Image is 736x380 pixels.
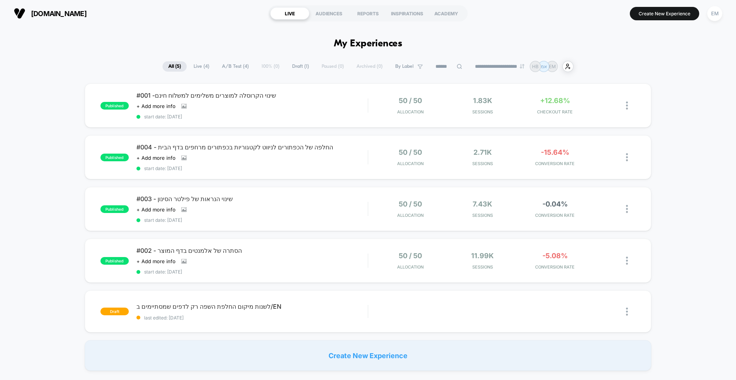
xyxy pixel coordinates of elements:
span: לשנות מיקום החלפת השפה רק לדפים שמסתיימים ב/EN [136,303,368,310]
div: ACADEMY [427,7,466,20]
span: -15.64% [541,148,569,156]
img: close [626,102,628,110]
span: #003 - שינוי הנראות של פילטר הסינון [136,195,368,203]
img: close [626,153,628,161]
span: [DOMAIN_NAME] [31,10,87,18]
div: INSPIRATIONS [388,7,427,20]
span: start date: [DATE] [136,165,368,171]
span: -5.08% [542,252,568,260]
span: start date: [DATE] [136,269,368,275]
span: Sessions [449,264,517,270]
span: + Add more info [136,155,176,161]
span: Allocation [397,213,424,218]
span: start date: [DATE] [136,114,368,120]
div: Create New Experience [85,340,651,371]
span: Sessions [449,161,517,166]
h1: My Experiences [334,38,402,49]
span: Sessions [449,213,517,218]
span: A/B Test ( 4 ) [216,61,255,72]
span: CONVERSION RATE [521,161,589,166]
span: 50 / 50 [399,97,422,105]
span: #004 - החלפה של הכפתורים לניווט לקטגוריות בכפתורים מרחפים בדף הבית [136,143,368,151]
span: Sessions [449,109,517,115]
span: 7.43k [473,200,492,208]
span: published [100,205,129,213]
div: EM [707,6,722,21]
span: -0.04% [542,200,568,208]
span: published [100,154,129,161]
span: 1.83k [473,97,492,105]
span: Live ( 4 ) [188,61,215,72]
span: draft [100,308,129,315]
p: אמ [541,64,547,69]
span: Allocation [397,109,424,115]
span: Allocation [397,161,424,166]
span: #002 - הסתרה של אלמנטים בדף המוצר [136,247,368,254]
span: Draft ( 1 ) [286,61,315,72]
img: close [626,257,628,265]
button: [DOMAIN_NAME] [11,7,89,20]
span: CONVERSION RATE [521,213,589,218]
span: + Add more info [136,103,176,109]
span: + Add more info [136,206,176,213]
button: Create New Experience [630,7,699,20]
span: published [100,257,129,265]
button: EM [705,6,724,21]
p: EM [549,64,556,69]
img: end [520,64,524,69]
span: Allocation [397,264,424,270]
span: 11.99k [471,252,494,260]
span: By Label [395,64,414,69]
span: 50 / 50 [399,200,422,208]
span: published [100,102,129,110]
span: CHECKOUT RATE [521,109,589,115]
span: 2.71k [473,148,492,156]
span: CONVERSION RATE [521,264,589,270]
span: 50 / 50 [399,148,422,156]
div: AUDIENCES [309,7,348,20]
span: All ( 5 ) [163,61,187,72]
p: HB [532,64,539,69]
div: LIVE [270,7,309,20]
span: + Add more info [136,258,176,264]
span: +12.68% [540,97,570,105]
span: start date: [DATE] [136,217,368,223]
span: #001 -שינוי הקרוסלה למוצרים משלימים למשלוח חינם [136,92,368,99]
img: close [626,308,628,316]
img: Visually logo [14,8,25,19]
span: 50 / 50 [399,252,422,260]
img: close [626,205,628,213]
span: last edited: [DATE] [136,315,368,321]
div: REPORTS [348,7,388,20]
